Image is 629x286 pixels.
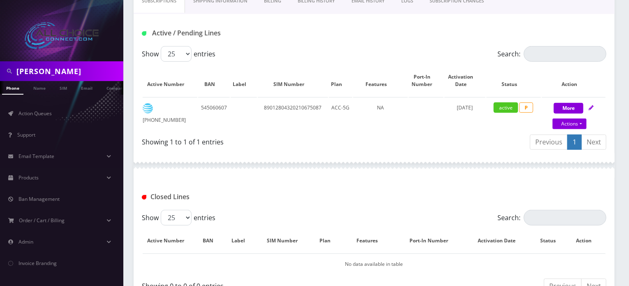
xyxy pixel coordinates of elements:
span: active [494,102,518,113]
a: Previous [530,135,568,150]
label: Show entries [142,46,215,62]
td: 89012804320210675087 [258,97,328,130]
th: Plan: activate to sort column ascending [329,65,352,96]
th: BAN: activate to sort column ascending [198,65,230,96]
th: Plan: activate to sort column ascending [315,229,343,253]
th: Label: activate to sort column ascending [231,65,257,96]
span: Action Queues [18,110,52,117]
th: Status: activate to sort column ascending [486,65,541,96]
td: NA [353,97,408,130]
button: More [554,103,583,114]
a: 1 [567,135,582,150]
h1: Closed Lines [142,193,289,201]
th: Features: activate to sort column ascending [353,65,408,96]
img: All Choice Connect [25,22,99,49]
td: ACC-5G [329,97,352,130]
th: Action: activate to sort column ascending [542,65,606,96]
select: Showentries [161,210,192,226]
span: Products [18,174,39,181]
label: Search: [497,210,606,226]
span: Email Template [18,153,54,160]
th: Action : activate to sort column ascending [571,229,606,253]
th: SIM Number: activate to sort column ascending [258,65,328,96]
span: Invoice Branding [18,260,57,267]
h1: Active / Pending Lines [142,29,289,37]
th: SIM Number: activate to sort column ascending [259,229,314,253]
td: 545060607 [198,97,230,130]
a: Actions [553,119,587,129]
input: Search in Company [16,63,121,79]
input: Search: [524,46,606,62]
a: Phone [2,81,23,95]
label: Show entries [142,210,215,226]
a: Name [29,81,50,94]
th: Activation Date: activate to sort column ascending [467,229,534,253]
th: Active Number: activate to sort column descending [143,229,197,253]
th: Features: activate to sort column ascending [344,229,399,253]
th: Port-In Number: activate to sort column ascending [409,65,444,96]
select: Showentries [161,46,192,62]
a: Company [102,81,130,94]
label: Search: [497,46,606,62]
a: Email [77,81,97,94]
img: Closed Lines [142,195,146,200]
img: Active / Pending Lines [142,31,146,36]
a: SIM [55,81,71,94]
td: No data available in table [143,253,606,274]
th: Active Number: activate to sort column ascending [143,65,197,96]
input: Search: [524,210,606,226]
td: [PHONE_NUMBER] [143,97,197,130]
span: [DATE] [457,104,473,111]
span: Admin [18,238,33,245]
span: Support [17,131,35,138]
th: Status: activate to sort column ascending [535,229,570,253]
a: Next [581,135,606,150]
div: Showing 1 to 1 of 1 entries [142,134,368,147]
img: at&t.png [143,103,153,114]
th: BAN: activate to sort column ascending [198,229,226,253]
span: Ban Management [18,195,60,202]
th: Activation Date: activate to sort column ascending [444,65,486,96]
span: Order / Cart / Billing [19,217,65,224]
span: P [519,102,533,113]
th: Label: activate to sort column ascending [227,229,258,253]
th: Port-In Number: activate to sort column ascending [400,229,467,253]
